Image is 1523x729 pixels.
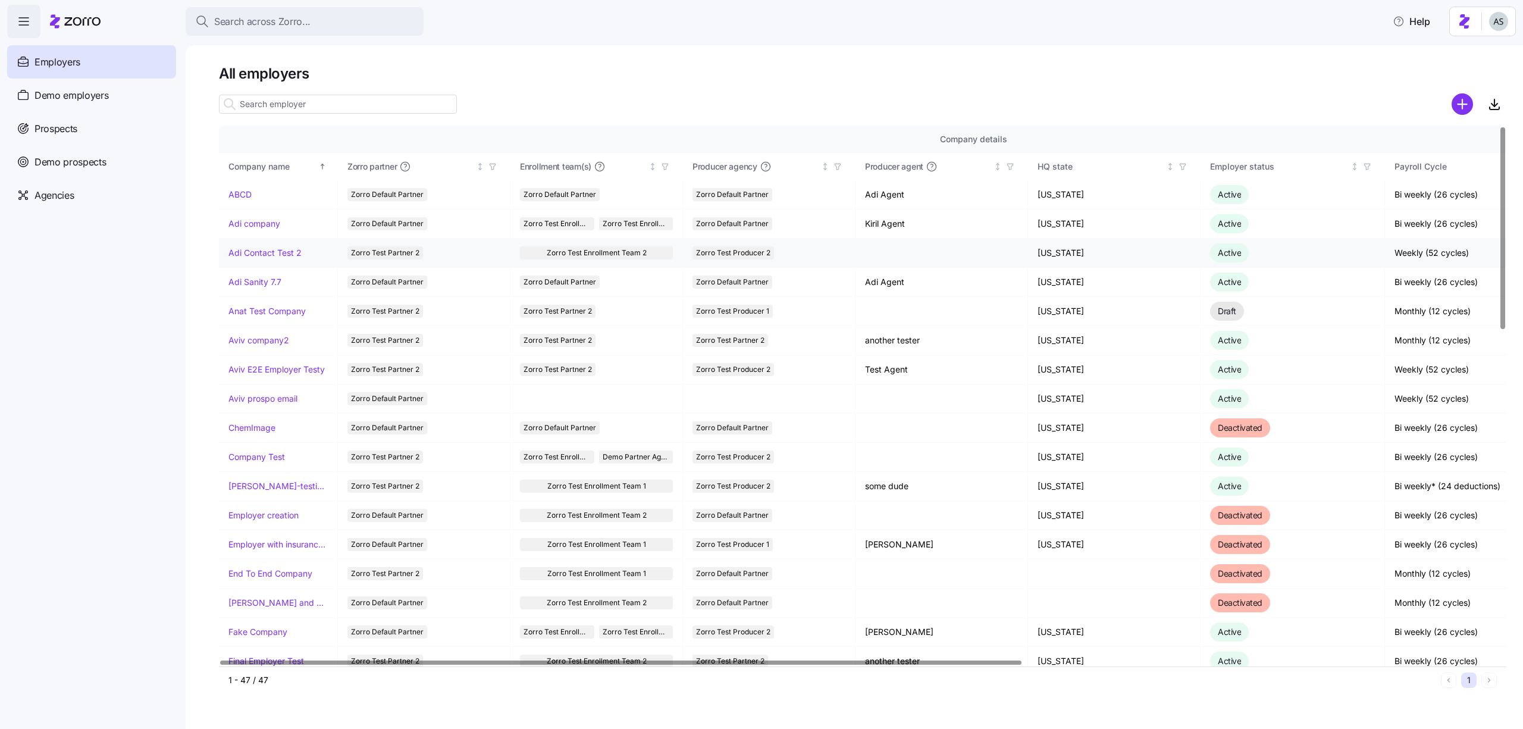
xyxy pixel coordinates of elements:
[520,161,591,173] span: Enrollment team(s)
[228,189,252,201] a: ABCD
[351,655,419,668] span: Zorro Test Partner 2
[1028,618,1201,647] td: [US_STATE]
[351,596,424,609] span: Zorro Default Partner
[351,276,424,289] span: Zorro Default Partner
[1441,672,1456,688] button: Previous page
[351,450,419,464] span: Zorro Test Partner 2
[1028,414,1201,443] td: [US_STATE]
[1218,364,1241,374] span: Active
[1038,160,1164,173] div: HQ state
[35,155,106,170] span: Demo prospects
[524,305,592,318] span: Zorro Test Partner 2
[351,480,419,493] span: Zorro Test Partner 2
[228,305,306,317] a: Anat Test Company
[547,567,646,580] span: Zorro Test Enrollment Team 1
[696,596,769,609] span: Zorro Default Partner
[228,674,1436,686] div: 1 - 47 / 47
[1393,14,1430,29] span: Help
[1218,277,1241,287] span: Active
[228,568,312,580] a: End To End Company
[219,153,338,180] th: Company nameSorted ascending
[696,363,770,376] span: Zorro Test Producer 2
[1218,627,1241,637] span: Active
[855,647,1028,676] td: another tester
[696,509,769,522] span: Zorro Default Partner
[228,276,281,288] a: Adi Sanity 7.7
[228,334,289,346] a: Aviv company2
[524,450,591,464] span: Zorro Test Enrollment Team 2
[7,45,176,79] a: Employers
[1218,218,1241,229] span: Active
[1218,656,1241,666] span: Active
[696,421,769,434] span: Zorro Default Partner
[1028,501,1201,530] td: [US_STATE]
[696,538,769,551] span: Zorro Test Producer 1
[547,538,646,551] span: Zorro Test Enrollment Team 1
[219,64,1506,83] h1: All employers
[318,162,327,171] div: Sorted ascending
[7,179,176,212] a: Agencies
[351,421,424,434] span: Zorro Default Partner
[524,363,592,376] span: Zorro Test Partner 2
[186,7,424,36] button: Search across Zorro...
[1028,268,1201,297] td: [US_STATE]
[696,334,764,347] span: Zorro Test Partner 2
[547,596,647,609] span: Zorro Test Enrollment Team 2
[547,480,646,493] span: Zorro Test Enrollment Team 1
[855,355,1028,384] td: Test Agent
[855,326,1028,355] td: another tester
[351,246,419,259] span: Zorro Test Partner 2
[1394,160,1521,173] div: Payroll Cycle
[603,625,670,639] span: Zorro Test Enrollment Team 1
[696,246,770,259] span: Zorro Test Producer 2
[603,217,670,230] span: Zorro Test Enrollment Team 1
[524,334,592,347] span: Zorro Test Partner 2
[1218,452,1241,462] span: Active
[228,393,297,405] a: Aviv prospo email
[1218,335,1241,345] span: Active
[347,161,397,173] span: Zorro partner
[547,509,647,522] span: Zorro Test Enrollment Team 2
[1452,93,1473,115] svg: add icon
[696,567,769,580] span: Zorro Default Partner
[351,217,424,230] span: Zorro Default Partner
[7,112,176,145] a: Prospects
[1489,12,1508,31] img: c4d3a52e2a848ea5f7eb308790fba1e4
[1028,443,1201,472] td: [US_STATE]
[855,209,1028,239] td: Kiril Agent
[351,567,419,580] span: Zorro Test Partner 2
[1218,481,1241,491] span: Active
[547,246,647,259] span: Zorro Test Enrollment Team 2
[1218,510,1262,520] span: Deactivated
[821,162,829,171] div: Not sorted
[351,305,419,318] span: Zorro Test Partner 2
[855,472,1028,501] td: some dude
[228,597,328,609] a: [PERSON_NAME] and ChemImage
[476,162,484,171] div: Not sorted
[228,655,304,667] a: Final Employer Test
[855,618,1028,647] td: [PERSON_NAME]
[228,451,285,463] a: Company Test
[351,363,419,376] span: Zorro Test Partner 2
[696,655,764,668] span: Zorro Test Partner 2
[35,88,109,103] span: Demo employers
[228,160,316,173] div: Company name
[1218,306,1236,316] span: Draft
[547,655,647,668] span: Zorro Test Enrollment Team 2
[855,530,1028,559] td: [PERSON_NAME]
[228,539,328,550] a: Employer with insurance problems
[351,188,424,201] span: Zorro Default Partner
[228,422,275,434] a: ChemImage
[219,95,457,114] input: Search employer
[696,188,769,201] span: Zorro Default Partner
[35,55,80,70] span: Employers
[994,162,1002,171] div: Not sorted
[1350,162,1359,171] div: Not sorted
[35,188,74,203] span: Agencies
[692,161,757,173] span: Producer agency
[228,509,299,521] a: Employer creation
[351,392,424,405] span: Zorro Default Partner
[683,153,855,180] th: Producer agencyNot sorted
[603,450,670,464] span: Demo Partner Agency
[228,626,287,638] a: Fake Company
